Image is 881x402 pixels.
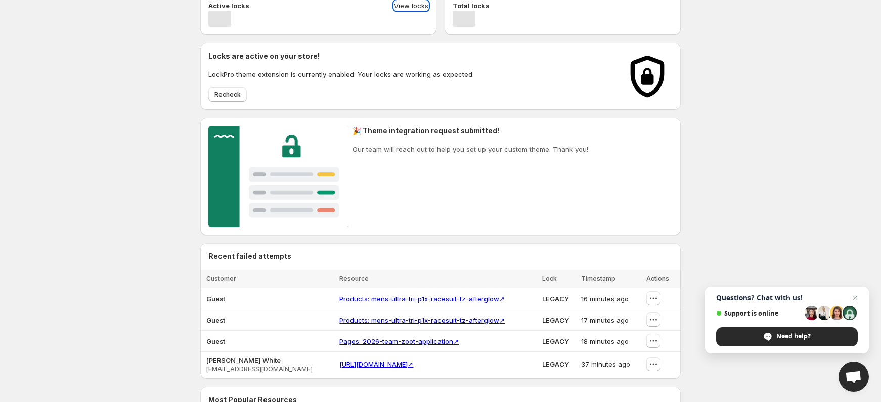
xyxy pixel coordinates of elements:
[776,332,811,341] span: Need help?
[206,316,225,324] span: Guest
[716,309,801,317] span: Support is online
[716,294,858,302] span: Questions? Chat with us!
[353,126,588,136] h2: 🎉 Theme integration request submitted!
[839,362,869,392] a: Open chat
[394,1,428,11] button: View locks
[622,51,673,102] img: Locks activated
[453,1,490,11] p: Total locks
[208,87,247,102] button: Recheck
[578,288,643,309] td: 16 minutes ago
[646,275,669,282] span: Actions
[339,275,369,282] span: Resource
[208,51,474,61] h2: Locks are active on your store!
[542,295,569,303] span: LEGACY
[578,352,643,377] td: 37 minutes ago
[208,69,474,79] p: LockPro theme extension is currently enabled. Your locks are working as expected.
[208,126,348,227] img: Customer support
[206,337,225,345] span: Guest
[716,327,858,346] span: Need help?
[206,275,236,282] span: Customer
[578,331,643,352] td: 18 minutes ago
[339,295,505,303] a: Products: mens-ultra-tri-p1x-racesuit-tz-afterglow↗
[542,275,557,282] span: Lock
[339,360,413,368] a: [URL][DOMAIN_NAME]↗
[542,316,569,324] span: LEGACY
[214,91,241,99] span: Recheck
[542,337,569,345] span: LEGACY
[206,355,333,365] span: [PERSON_NAME] White
[578,309,643,331] td: 17 minutes ago
[208,251,291,261] h2: Recent failed attempts
[206,365,333,373] span: [EMAIL_ADDRESS][DOMAIN_NAME]
[542,360,569,368] span: LEGACY
[206,295,225,303] span: Guest
[208,1,249,11] p: Active locks
[339,337,459,345] a: Pages: 2026-team-zoot-application↗
[581,275,615,282] span: Timestamp
[339,316,505,324] a: Products: mens-ultra-tri-p1x-racesuit-tz-afterglow↗
[353,144,588,154] p: Our team will reach out to help you set up your custom theme. Thank you!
